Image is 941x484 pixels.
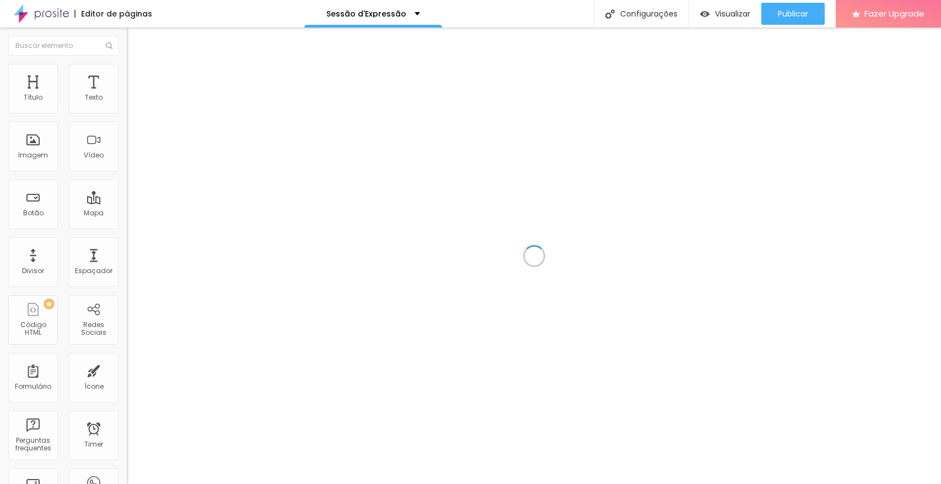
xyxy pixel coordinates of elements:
div: Perguntas frequentes [11,437,55,453]
div: Vídeo [84,151,104,159]
img: Icone [106,42,112,49]
div: Código HTML [11,321,55,337]
div: Espaçador [75,267,112,275]
div: Botão [23,209,44,217]
button: Publicar [761,3,825,25]
span: Visualizar [715,9,750,18]
img: view-1.svg [700,9,709,19]
div: Título [24,94,42,101]
img: Icone [605,9,615,19]
div: Imagem [18,151,48,159]
div: Texto [85,94,103,101]
div: Editor de páginas [74,10,152,18]
div: Timer [84,441,103,448]
div: Formulário [15,383,51,390]
span: Publicar [778,9,808,18]
button: Visualizar [689,3,761,25]
div: Redes Sociais [72,321,115,337]
div: Divisor [22,267,44,275]
input: Buscar elemento [8,36,119,56]
div: Ícone [84,383,104,390]
p: Sessão d'Expressão [326,10,406,18]
div: Mapa [84,209,104,217]
span: Fazer Upgrade [864,9,924,18]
